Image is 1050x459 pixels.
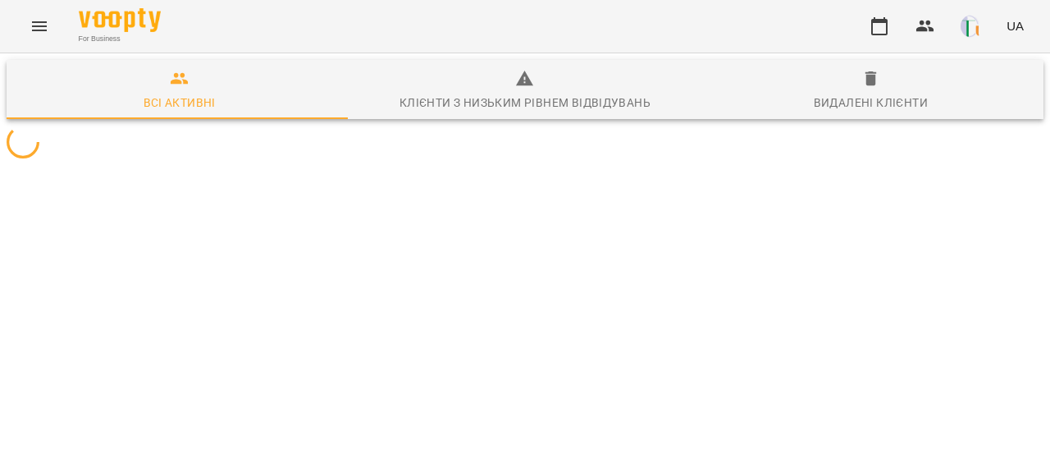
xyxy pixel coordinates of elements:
button: UA [1000,11,1030,41]
span: UA [1007,17,1024,34]
span: For Business [79,34,161,44]
div: Видалені клієнти [814,93,928,112]
div: Клієнти з низьким рівнем відвідувань [399,93,651,112]
button: Menu [20,7,59,46]
img: Voopty Logo [79,8,161,32]
img: 9a1d62ba177fc1b8feef1f864f620c53.png [961,15,984,38]
div: Всі активні [144,93,216,112]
